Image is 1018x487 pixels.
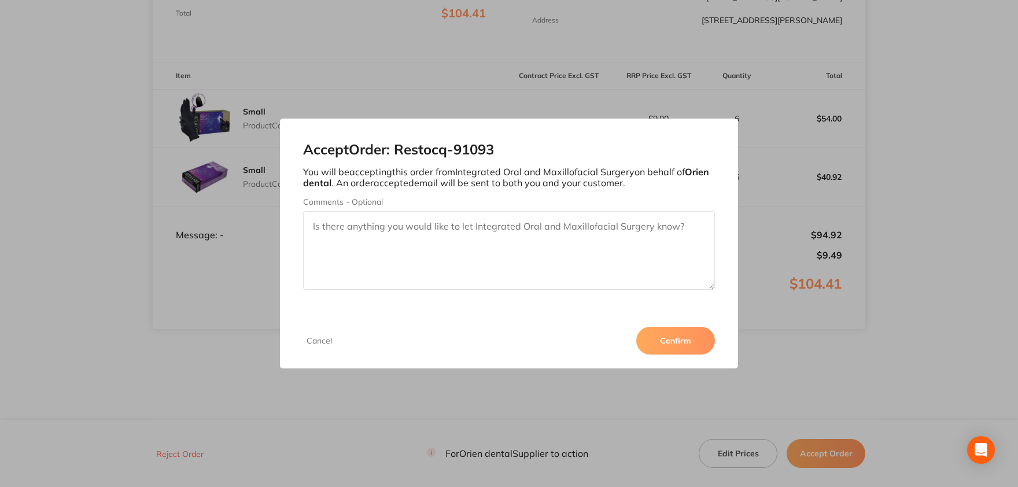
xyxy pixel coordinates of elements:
[303,142,715,158] h2: Accept Order: Restocq- 91093
[967,436,995,464] div: Open Intercom Messenger
[303,335,335,346] button: Cancel
[303,166,709,188] b: Orien dental
[303,167,715,188] p: You will be accepting this order from Integrated Oral and Maxillofacial Surgery on behalf of . An...
[303,197,715,206] label: Comments - Optional
[636,327,715,355] button: Confirm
